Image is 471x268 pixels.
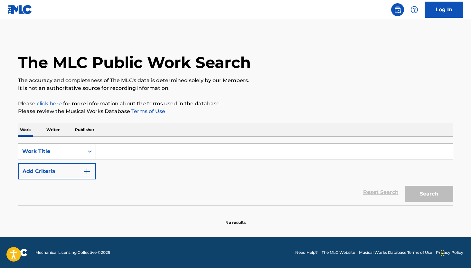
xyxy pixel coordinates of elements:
p: Please for more information about the terms used in the database. [18,100,453,108]
a: Need Help? [295,250,318,255]
button: Add Criteria [18,163,96,179]
img: help [410,6,418,14]
p: Writer [44,123,61,137]
span: Mechanical Licensing Collective © 2025 [35,250,110,255]
img: logo [8,249,28,256]
p: No results [225,212,246,225]
div: Work Title [22,148,80,155]
div: Drag [441,244,445,263]
a: click here [37,100,62,107]
img: search [394,6,401,14]
a: Public Search [391,3,404,16]
a: Musical Works Database Terms of Use [359,250,432,255]
img: MLC Logo [8,5,33,14]
p: Please review the Musical Works Database [18,108,453,115]
p: The accuracy and completeness of The MLC's data is determined solely by our Members. [18,77,453,84]
a: Privacy Policy [436,250,463,255]
p: Work [18,123,33,137]
p: Publisher [73,123,96,137]
form: Search Form [18,143,453,205]
a: Log In [425,2,463,18]
p: It is not an authoritative source for recording information. [18,84,453,92]
img: 9d2ae6d4665cec9f34b9.svg [83,167,91,175]
a: Terms of Use [130,108,165,114]
h1: The MLC Public Work Search [18,53,251,72]
a: The MLC Website [322,250,355,255]
iframe: Chat Widget [439,237,471,268]
div: Help [408,3,421,16]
